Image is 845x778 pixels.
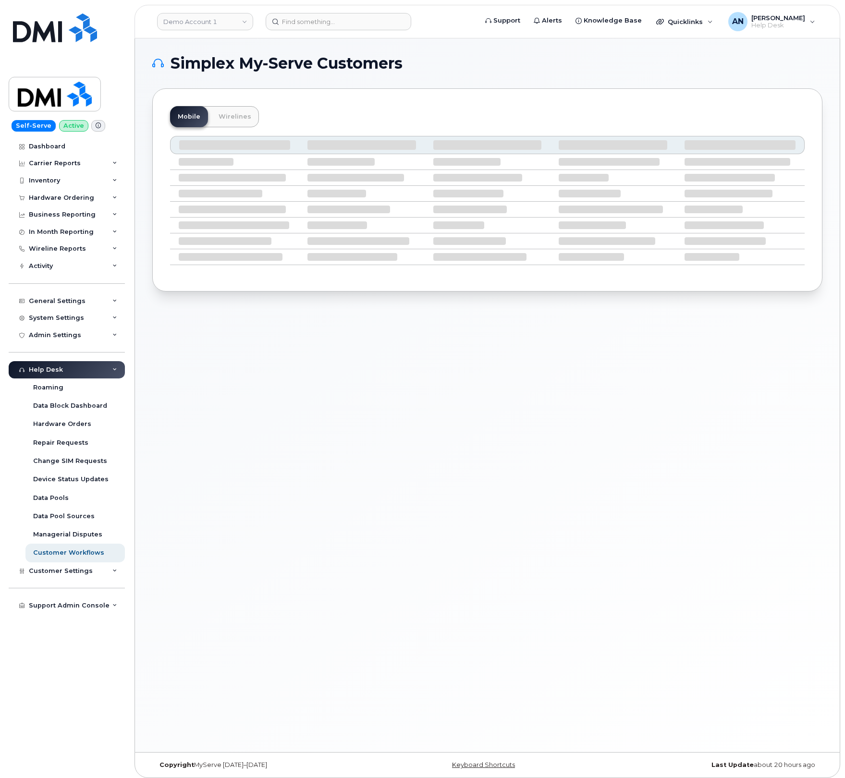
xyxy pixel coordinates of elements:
[452,761,515,768] a: Keyboard Shortcuts
[211,106,259,127] a: Wirelines
[159,761,194,768] strong: Copyright
[171,56,403,71] span: Simplex My-Serve Customers
[711,761,754,768] strong: Last Update
[170,106,208,127] a: Mobile
[599,761,822,769] div: about 20 hours ago
[152,761,376,769] div: MyServe [DATE]–[DATE]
